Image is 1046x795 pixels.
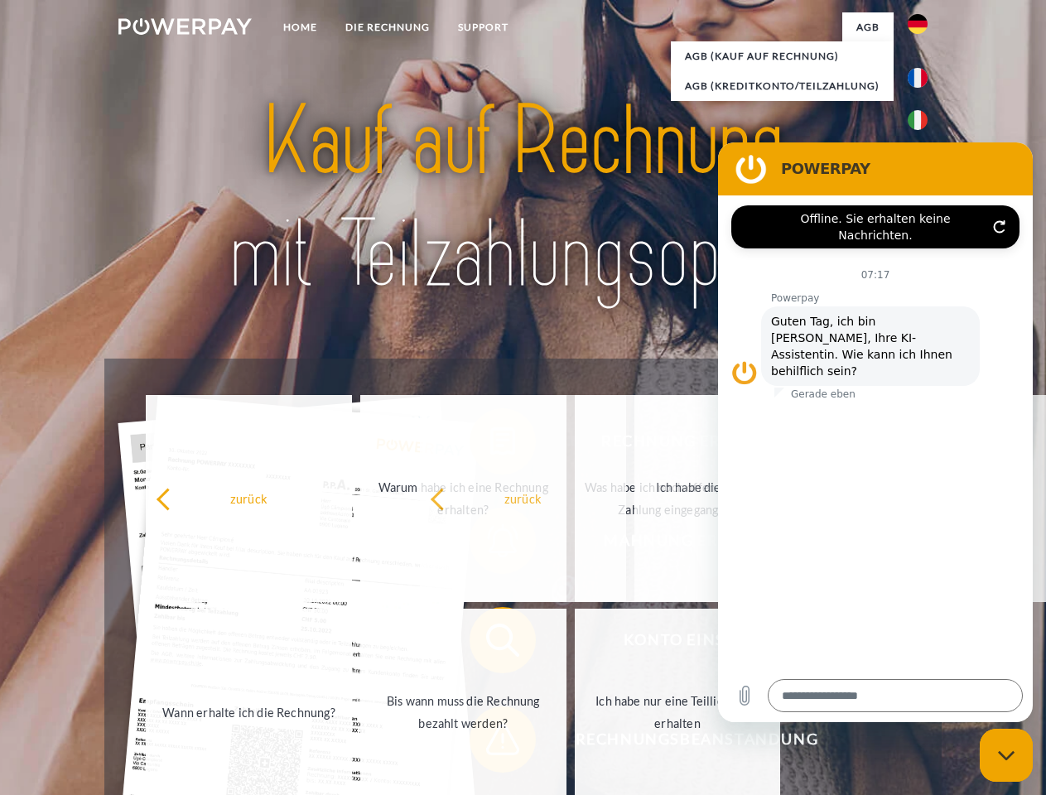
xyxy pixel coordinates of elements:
[908,68,928,88] img: fr
[585,690,771,735] div: Ich habe nur eine Teillieferung erhalten
[370,476,557,521] div: Warum habe ich eine Rechnung erhalten?
[158,79,888,317] img: title-powerpay_de.svg
[908,14,928,34] img: de
[980,729,1033,782] iframe: Schaltfläche zum Öffnen des Messaging-Fensters; Konversation läuft
[718,142,1033,722] iframe: Messaging-Fenster
[331,12,444,42] a: DIE RECHNUNG
[908,110,928,130] img: it
[842,12,894,42] a: agb
[118,18,252,35] img: logo-powerpay-white.svg
[671,41,894,71] a: AGB (Kauf auf Rechnung)
[671,71,894,101] a: AGB (Kreditkonto/Teilzahlung)
[370,690,557,735] div: Bis wann muss die Rechnung bezahlt werden?
[444,12,523,42] a: SUPPORT
[156,701,342,723] div: Wann erhalte ich die Rechnung?
[156,487,342,509] div: zurück
[269,12,331,42] a: Home
[430,487,616,509] div: zurück
[644,476,831,521] div: Ich habe die Rechnung bereits bezahlt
